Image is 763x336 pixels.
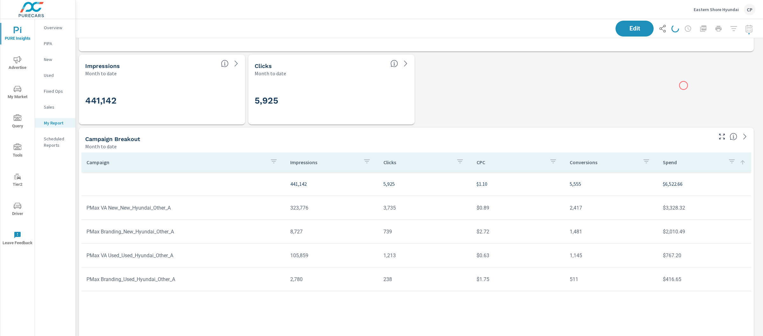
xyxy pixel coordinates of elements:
div: My Report [35,118,75,128]
a: See more details in report [231,58,241,69]
td: $3,328.32 [658,200,751,216]
p: Scheduled Reports [44,136,70,148]
td: 323,776 [285,200,378,216]
span: The number of times an ad was clicked by a consumer. [390,60,398,67]
span: Tools [2,144,33,159]
td: PMax Branding_New_Hyundai_Other_A [81,224,285,240]
span: Edit [622,26,647,31]
p: PIPA [44,40,70,47]
p: Month to date [85,143,117,150]
p: Month to date [85,70,117,77]
td: 511 [565,271,658,287]
div: Sales [35,102,75,112]
p: $1.10 [477,180,560,188]
span: PURE Insights [2,27,33,42]
span: Leave Feedback [2,231,33,247]
td: PMax Branding_Used_Hyundai_Other_A [81,271,285,287]
div: CP [744,4,755,15]
p: 5,555 [570,180,653,188]
h3: 441,142 [85,95,239,106]
span: My Market [2,85,33,101]
p: Eastern Shore Hyundai [694,7,739,12]
p: Impressions [290,159,358,165]
span: Driver [2,202,33,218]
td: $1.75 [471,271,565,287]
h3: 5,925 [255,95,408,106]
p: Overview [44,24,70,31]
td: 105,859 [285,247,378,264]
td: 238 [378,271,471,287]
h5: Impressions [85,63,120,69]
p: $6,522.66 [663,180,746,188]
p: My Report [44,120,70,126]
p: Conversions [570,159,637,165]
span: Advertise [2,56,33,71]
p: Clicks [383,159,451,165]
a: See more details in report [401,58,411,69]
div: Overview [35,23,75,32]
p: Campaign [86,159,265,165]
td: 2,417 [565,200,658,216]
td: PMax VA New_New_Hyundai_Other_A [81,200,285,216]
button: Edit [615,21,654,37]
td: 8,727 [285,224,378,240]
div: New [35,55,75,64]
div: Scheduled Reports [35,134,75,150]
td: $767.20 [658,247,751,264]
td: 3,735 [378,200,471,216]
p: Sales [44,104,70,110]
td: 1,145 [565,247,658,264]
p: Fixed Ops [44,88,70,94]
p: Month to date [255,70,286,77]
td: $2.72 [471,224,565,240]
td: PMax VA Used_Used_Hyundai_Other_A [81,247,285,264]
h5: Clicks [255,63,272,69]
p: New [44,56,70,63]
div: Used [35,71,75,80]
p: Used [44,72,70,78]
td: 2,780 [285,271,378,287]
td: $2,010.49 [658,224,751,240]
button: Share Report [656,22,669,35]
td: $0.89 [471,200,565,216]
p: 441,142 [290,180,373,188]
td: $416.65 [658,271,751,287]
span: This is a summary of PMAX performance results by campaign. Each column can be sorted. [730,133,737,140]
td: 1,481 [565,224,658,240]
div: PIPA [35,39,75,48]
span: Query [2,114,33,130]
td: $0.63 [471,247,565,264]
p: Spend [663,159,723,165]
div: Fixed Ops [35,86,75,96]
h5: Campaign Breakout [85,136,140,142]
p: 5,925 [383,180,466,188]
a: See more details in report [740,131,750,142]
td: 1,213 [378,247,471,264]
span: The number of times an ad was shown on your behalf. [221,60,229,67]
p: CPC [477,159,544,165]
span: Tier2 [2,173,33,188]
td: 739 [378,224,471,240]
div: nav menu [0,19,35,253]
